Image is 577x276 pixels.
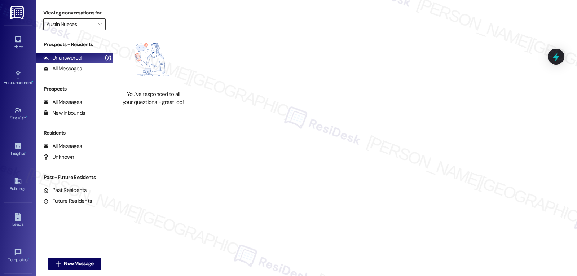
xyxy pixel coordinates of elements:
[4,140,32,159] a: Insights •
[28,256,29,261] span: •
[43,187,87,194] div: Past Residents
[10,6,25,19] img: ResiDesk Logo
[4,246,32,266] a: Templates •
[36,85,113,93] div: Prospects
[25,150,26,155] span: •
[4,33,32,53] a: Inbox
[43,65,82,73] div: All Messages
[47,18,94,30] input: All communities
[43,143,82,150] div: All Messages
[43,153,74,161] div: Unknown
[26,114,27,119] span: •
[48,258,101,270] button: New Message
[43,109,85,117] div: New Inbounds
[4,104,32,124] a: Site Visit •
[36,129,113,137] div: Residents
[4,211,32,230] a: Leads
[4,175,32,194] a: Buildings
[43,197,92,205] div: Future Residents
[98,21,102,27] i: 
[43,7,106,18] label: Viewing conversations for
[64,260,93,267] span: New Message
[56,261,61,267] i: 
[43,54,82,62] div: Unanswered
[43,98,82,106] div: All Messages
[121,32,185,87] img: empty-state
[121,91,185,106] div: You've responded to all your questions - great job!
[36,41,113,48] div: Prospects + Residents
[32,79,33,84] span: •
[103,52,113,63] div: (7)
[36,174,113,181] div: Past + Future Residents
